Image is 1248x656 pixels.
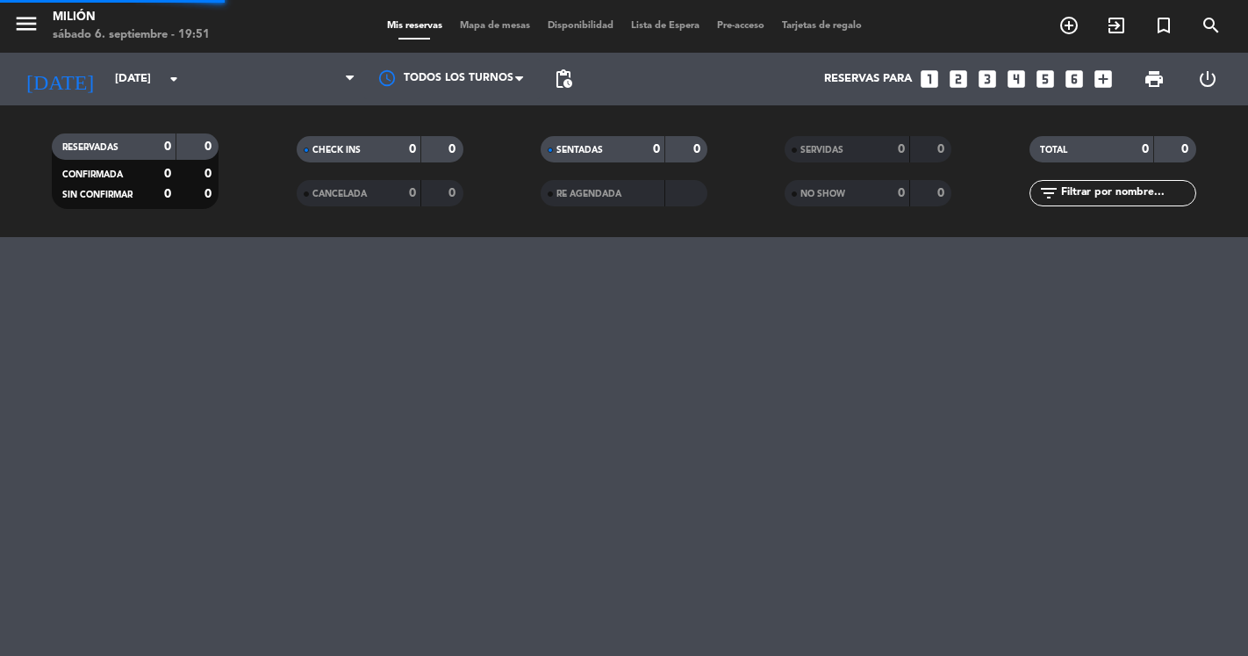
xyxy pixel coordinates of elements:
div: Milión [53,9,210,26]
span: CONFIRMADA [62,170,123,179]
i: search [1201,15,1222,36]
i: filter_list [1038,183,1059,204]
i: looks_5 [1034,68,1057,90]
i: add_box [1092,68,1115,90]
strong: 0 [1181,143,1192,155]
span: CHECK INS [312,146,361,155]
i: looks_two [947,68,970,90]
div: LOG OUT [1181,53,1236,105]
input: Filtrar por nombre... [1059,184,1195,203]
span: Pre-acceso [708,21,773,31]
span: SIN CONFIRMAR [62,191,133,199]
i: power_settings_new [1197,68,1218,90]
strong: 0 [164,168,171,180]
span: CANCELADA [312,190,367,198]
span: Disponibilidad [539,21,622,31]
i: turned_in_not [1153,15,1174,36]
span: SERVIDAS [800,146,843,155]
span: RE AGENDADA [556,190,621,198]
span: Reservas para [824,72,912,86]
strong: 0 [898,143,905,155]
strong: 0 [1142,143,1149,155]
strong: 0 [937,187,948,199]
i: exit_to_app [1106,15,1127,36]
span: Mapa de mesas [451,21,539,31]
button: menu [13,11,39,43]
span: SENTADAS [556,146,603,155]
i: looks_6 [1063,68,1086,90]
strong: 0 [937,143,948,155]
i: arrow_drop_down [163,68,184,90]
strong: 0 [693,143,704,155]
span: print [1144,68,1165,90]
strong: 0 [204,188,215,200]
strong: 0 [653,143,660,155]
span: Tarjetas de regalo [773,21,871,31]
strong: 0 [898,187,905,199]
strong: 0 [164,188,171,200]
span: TOTAL [1040,146,1067,155]
strong: 0 [409,187,416,199]
i: looks_3 [976,68,999,90]
span: NO SHOW [800,190,845,198]
strong: 0 [448,143,459,155]
span: pending_actions [553,68,574,90]
span: Lista de Espera [622,21,708,31]
i: looks_4 [1005,68,1028,90]
i: looks_one [918,68,941,90]
i: add_circle_outline [1058,15,1079,36]
strong: 0 [204,141,215,153]
strong: 0 [409,143,416,155]
i: menu [13,11,39,37]
span: RESERVADAS [62,143,118,152]
span: Mis reservas [378,21,451,31]
strong: 0 [204,168,215,180]
i: [DATE] [13,60,106,98]
strong: 0 [164,141,171,153]
div: sábado 6. septiembre - 19:51 [53,26,210,44]
strong: 0 [448,187,459,199]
